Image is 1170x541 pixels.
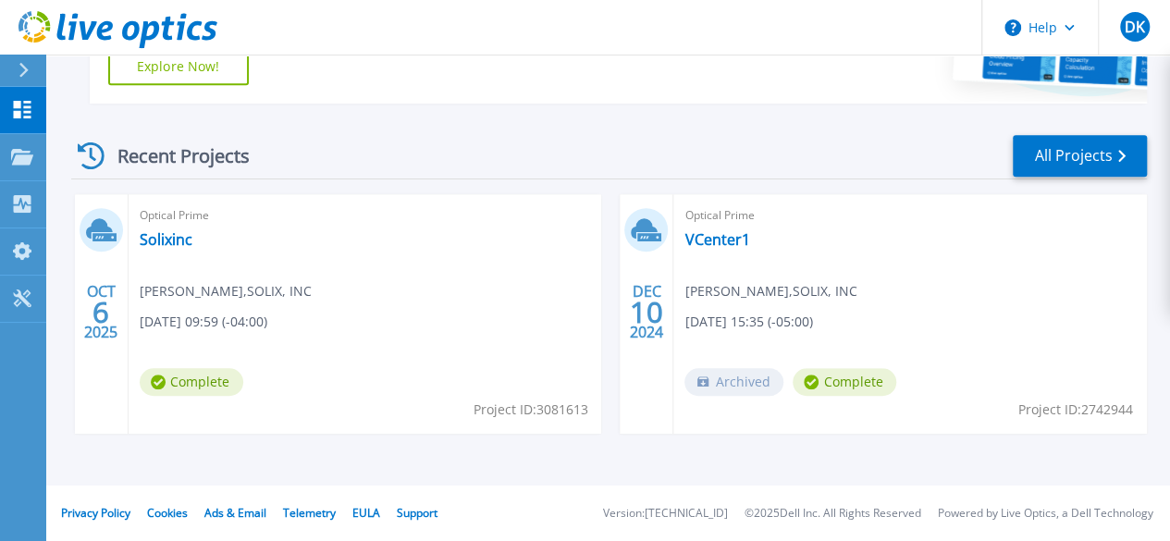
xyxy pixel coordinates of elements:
[684,312,812,332] span: [DATE] 15:35 (-05:00)
[629,278,664,346] div: DEC 2024
[140,205,591,226] span: Optical Prime
[1018,400,1133,420] span: Project ID: 2742944
[61,505,130,521] a: Privacy Policy
[603,508,728,520] li: Version: [TECHNICAL_ID]
[473,400,587,420] span: Project ID: 3081613
[140,230,192,249] a: Solixinc
[283,505,336,521] a: Telemetry
[684,230,749,249] a: VCenter1
[147,505,188,521] a: Cookies
[92,304,109,320] span: 6
[83,278,118,346] div: OCT 2025
[71,133,275,178] div: Recent Projects
[938,508,1153,520] li: Powered by Live Optics, a Dell Technology
[684,205,1136,226] span: Optical Prime
[684,281,856,301] span: [PERSON_NAME] , SOLIX, INC
[397,505,437,521] a: Support
[1124,19,1144,34] span: DK
[140,312,267,332] span: [DATE] 09:59 (-04:00)
[352,505,380,521] a: EULA
[108,48,249,85] a: Explore Now!
[140,368,243,396] span: Complete
[745,508,921,520] li: © 2025 Dell Inc. All Rights Reserved
[630,304,663,320] span: 10
[684,368,783,396] span: Archived
[140,281,312,301] span: [PERSON_NAME] , SOLIX, INC
[1013,135,1147,177] a: All Projects
[793,368,896,396] span: Complete
[204,505,266,521] a: Ads & Email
